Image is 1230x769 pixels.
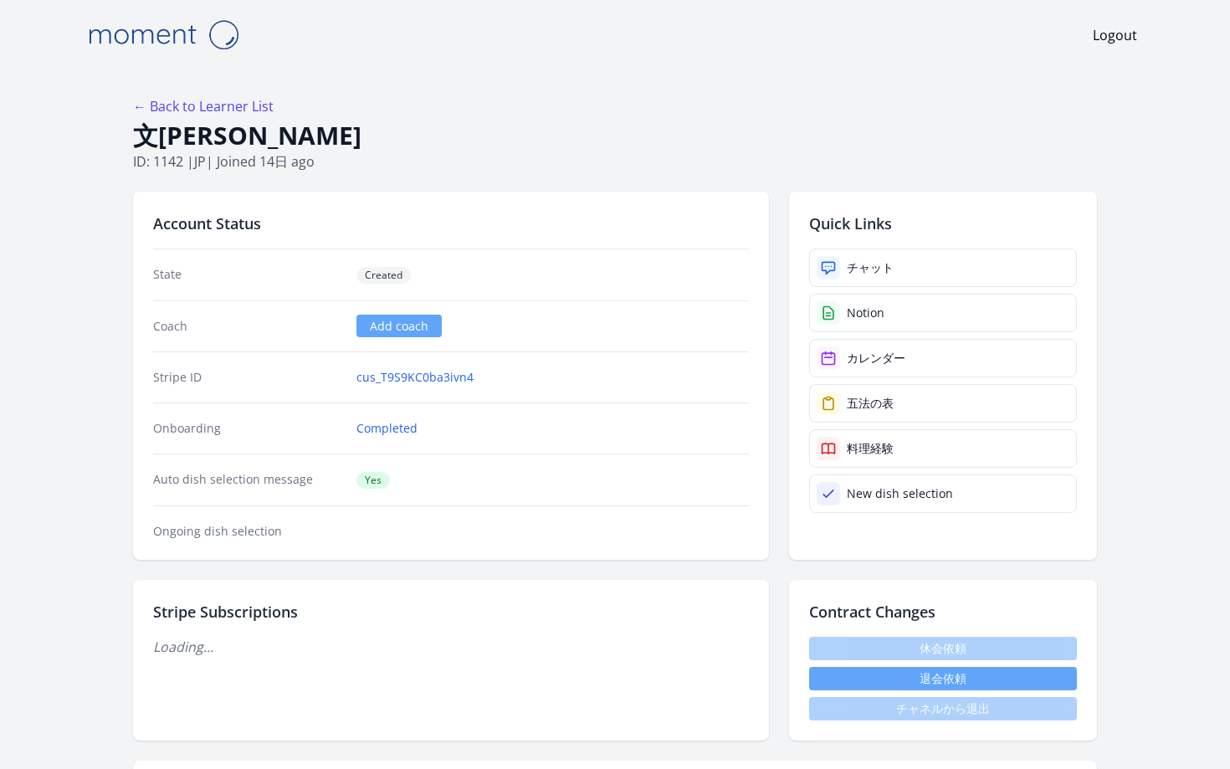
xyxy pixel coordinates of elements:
dt: State [153,266,343,284]
span: Yes [356,472,390,489]
a: チャット [809,249,1077,287]
div: 料理経験 [847,440,894,457]
dt: Auto dish selection message [153,471,343,489]
div: 五法の表 [847,395,894,412]
a: Logout [1093,25,1137,45]
h1: 文[PERSON_NAME] [133,120,1097,151]
a: Completed [356,420,418,437]
a: cus_T9S9KC0ba3ivn4 [356,369,474,386]
a: 五法の表 [809,384,1077,423]
button: 退会依頼 [809,667,1077,690]
h2: Contract Changes [809,600,1077,623]
dt: Stripe ID [153,369,343,386]
div: Notion [847,305,884,321]
dt: Coach [153,318,343,335]
h2: Stripe Subscriptions [153,600,749,623]
p: Loading... [153,637,749,657]
span: jp [194,152,206,171]
div: チャット [847,259,894,276]
a: Add coach [356,315,442,337]
span: Created [356,267,411,284]
h2: Quick Links [809,212,1077,235]
dt: Ongoing dish selection [153,523,343,540]
span: チャネルから退出 [809,697,1077,720]
dt: Onboarding [153,420,343,437]
div: カレンダー [847,350,905,367]
a: カレンダー [809,339,1077,377]
img: Moment [79,13,247,56]
h2: Account Status [153,212,749,235]
p: ID: 1142 | | Joined 14日 ago [133,151,1097,172]
a: 料理経験 [809,429,1077,468]
a: New dish selection [809,474,1077,513]
div: New dish selection [847,485,953,502]
span: 休会依頼 [809,637,1077,660]
a: ← Back to Learner List [133,97,274,115]
a: Notion [809,294,1077,332]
